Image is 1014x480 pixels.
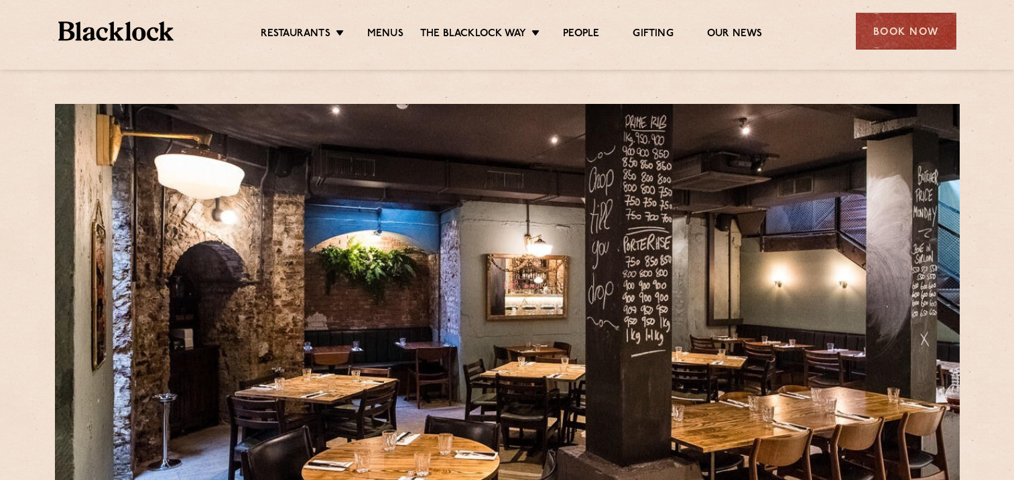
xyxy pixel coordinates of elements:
[563,27,599,42] a: People
[367,27,403,42] a: Menus
[707,27,763,42] a: Our News
[58,21,174,41] img: BL_Textured_Logo-footer-cropped.svg
[261,27,330,42] a: Restaurants
[633,27,673,42] a: Gifting
[420,27,526,42] a: The Blacklock Way
[856,13,956,50] div: Book Now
